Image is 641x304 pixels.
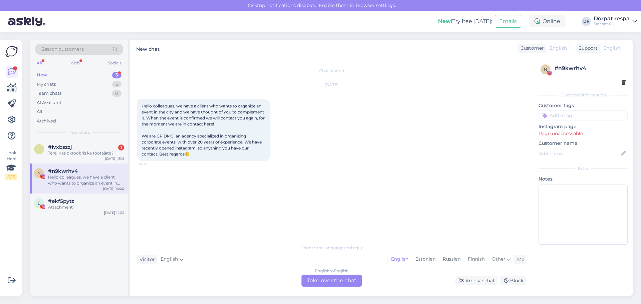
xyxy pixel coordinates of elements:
span: English [550,45,567,52]
div: English to English [315,268,349,274]
div: Dorpat respa [594,16,630,21]
span: English [161,256,178,263]
div: Dorpat OÜ [594,21,630,27]
p: Notes [539,176,628,183]
div: My chats [37,81,56,88]
div: Chat started [137,68,526,74]
div: Archive chat [455,276,497,285]
span: #ivxbszzj [48,144,72,150]
div: # n9kwrhv4 [555,64,626,72]
div: [DATE] [137,82,526,88]
b: New! [438,18,452,24]
label: New chat [136,44,160,53]
div: Customer [518,45,544,52]
span: #ekf5pytz [48,198,74,204]
div: Finnish [464,254,488,264]
span: n [37,171,41,176]
div: Russian [439,254,464,264]
span: 14:20 [139,162,164,167]
div: [DATE] 14:20 [103,186,124,191]
div: 2 / 3 [5,174,17,180]
div: Take over the chat [301,275,362,287]
span: English [603,45,621,52]
div: Visitor [137,256,155,263]
div: AI Assistant [37,99,61,106]
span: Hello colleagues, we have a client who wants to organize an event in the city and we have thought... [142,103,266,157]
div: [DATE] 12:53 [104,210,124,215]
div: Try free [DATE]: [438,17,492,25]
div: Tere. Kas oktoobris ka töötajate? [48,150,124,156]
input: Add a tag [539,110,628,120]
div: Customer information [539,92,628,98]
p: Instagram page [539,123,628,130]
span: i [38,146,40,151]
p: Customer name [539,140,628,147]
div: Archived [37,118,56,124]
input: Add name [539,150,620,157]
button: Emails [495,15,521,28]
div: Attachment [48,204,124,210]
div: Look Here [5,150,17,180]
p: Page unaccessable [539,130,628,137]
div: [DATE] 15:11 [105,156,124,161]
span: Search customers [41,46,84,53]
span: New chats [68,129,90,135]
div: DR [582,17,591,26]
span: #n9kwrhv4 [48,168,78,174]
span: Other [492,256,505,262]
div: New [37,72,47,78]
span: e [38,201,40,206]
div: 0 [112,90,122,97]
div: English [388,254,412,264]
div: Extra [539,166,628,172]
div: 3 [112,72,122,78]
div: All [35,59,43,67]
div: Socials [106,59,123,67]
div: Team chats [37,90,61,97]
p: Customer tags [539,102,628,109]
div: Block [500,276,526,285]
div: Online [529,15,566,27]
div: 6 [112,81,122,88]
div: Me [514,256,524,263]
img: Askly Logo [5,45,18,58]
div: Choose the language and reply [137,245,526,251]
span: n [544,67,547,72]
div: All [37,108,42,115]
div: 1 [118,144,124,150]
div: Hello colleagues, we have a client who wants to organize an event in the city and we have thought... [48,174,124,186]
div: Estonian [412,254,439,264]
a: Dorpat respaDorpat OÜ [594,16,637,27]
div: Web [69,59,81,67]
div: Support [576,45,598,52]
